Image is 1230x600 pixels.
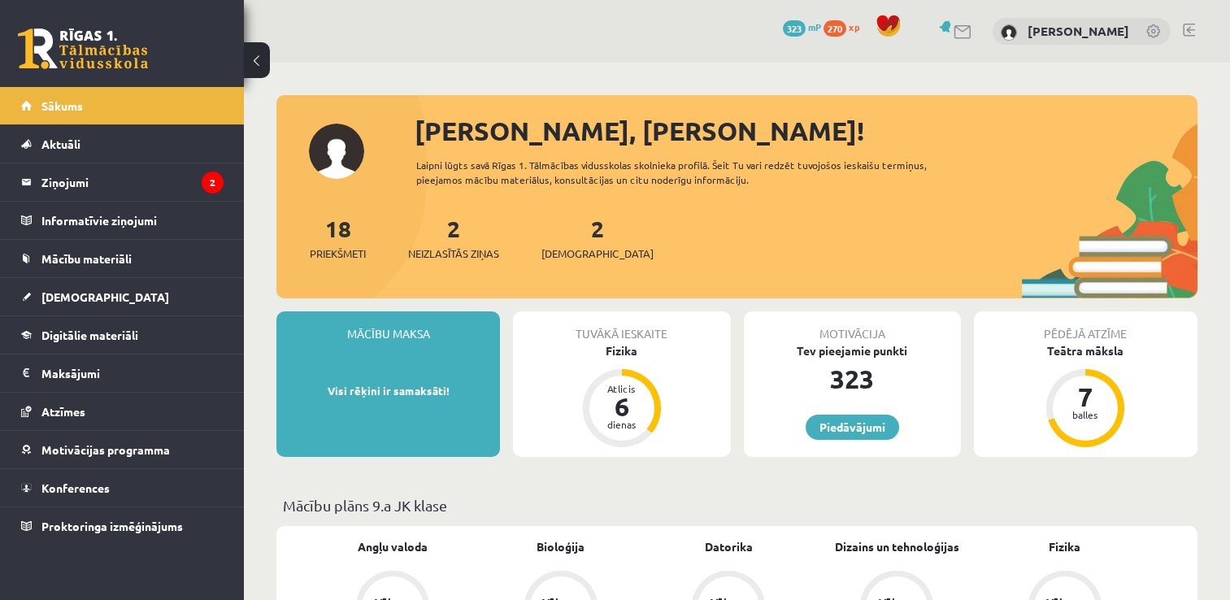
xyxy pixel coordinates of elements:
[541,246,654,262] span: [DEMOGRAPHIC_DATA]
[21,431,224,468] a: Motivācijas programma
[41,480,110,495] span: Konferences
[358,538,428,555] a: Angļu valoda
[408,246,499,262] span: Neizlasītās ziņas
[41,328,138,342] span: Digitālie materiāli
[974,342,1197,450] a: Teātra māksla 7 balles
[744,311,961,342] div: Motivācija
[806,415,899,440] a: Piedāvājumi
[21,469,224,507] a: Konferences
[21,240,224,277] a: Mācību materiāli
[18,28,148,69] a: Rīgas 1. Tālmācības vidusskola
[1028,23,1129,39] a: [PERSON_NAME]
[41,404,85,419] span: Atzīmes
[21,507,224,545] a: Proktoringa izmēģinājums
[513,342,730,359] div: Fizika
[41,98,83,113] span: Sākums
[1049,538,1080,555] a: Fizika
[41,137,80,151] span: Aktuāli
[416,158,969,187] div: Laipni lūgts savā Rīgas 1. Tālmācības vidusskolas skolnieka profilā. Šeit Tu vari redzēt tuvojošo...
[808,20,821,33] span: mP
[974,311,1197,342] div: Pēdējā atzīme
[744,342,961,359] div: Tev pieejamie punkti
[21,393,224,430] a: Atzīmes
[783,20,821,33] a: 323 mP
[783,20,806,37] span: 323
[310,246,366,262] span: Priekšmeti
[513,342,730,450] a: Fizika Atlicis 6 dienas
[21,278,224,315] a: [DEMOGRAPHIC_DATA]
[849,20,859,33] span: xp
[41,354,224,392] legend: Maksājumi
[41,289,169,304] span: [DEMOGRAPHIC_DATA]
[598,384,646,393] div: Atlicis
[41,163,224,201] legend: Ziņojumi
[310,214,366,262] a: 18Priekšmeti
[41,442,170,457] span: Motivācijas programma
[202,172,224,193] i: 2
[283,494,1191,516] p: Mācību plāns 9.a JK klase
[835,538,959,555] a: Dizains un tehnoloģijas
[41,202,224,239] legend: Informatīvie ziņojumi
[824,20,846,37] span: 270
[598,420,646,429] div: dienas
[744,359,961,398] div: 323
[41,251,132,266] span: Mācību materiāli
[1001,24,1017,41] img: Paula Grienvalde
[537,538,585,555] a: Bioloģija
[285,383,492,399] p: Visi rēķini ir samaksāti!
[21,316,224,354] a: Digitālie materiāli
[41,519,183,533] span: Proktoringa izmēģinājums
[541,214,654,262] a: 2[DEMOGRAPHIC_DATA]
[21,354,224,392] a: Maksājumi
[415,111,1197,150] div: [PERSON_NAME], [PERSON_NAME]!
[598,393,646,420] div: 6
[276,311,500,342] div: Mācību maksa
[824,20,867,33] a: 270 xp
[408,214,499,262] a: 2Neizlasītās ziņas
[21,125,224,163] a: Aktuāli
[1061,410,1110,420] div: balles
[974,342,1197,359] div: Teātra māksla
[21,87,224,124] a: Sākums
[513,311,730,342] div: Tuvākā ieskaite
[1061,384,1110,410] div: 7
[21,163,224,201] a: Ziņojumi2
[21,202,224,239] a: Informatīvie ziņojumi
[705,538,753,555] a: Datorika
